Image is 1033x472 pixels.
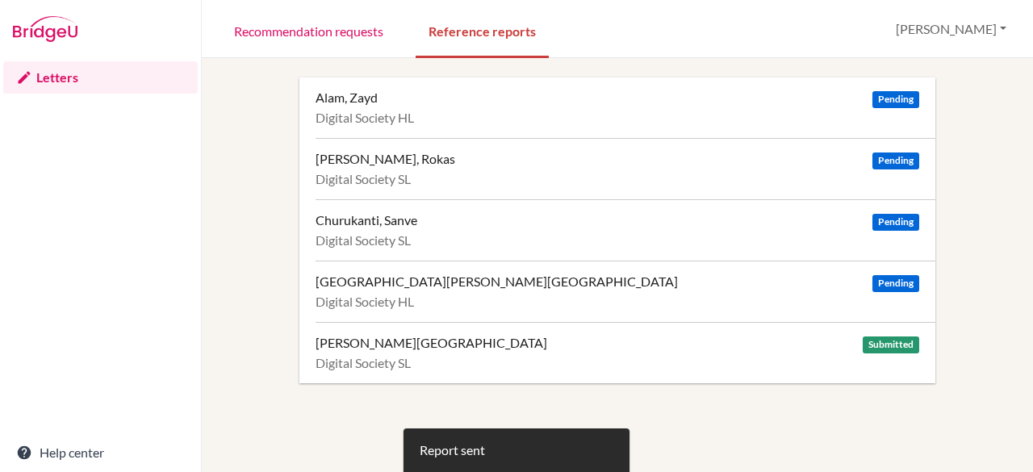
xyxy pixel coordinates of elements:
div: [PERSON_NAME], Rokas [316,151,455,167]
div: Digital Society SL [316,355,919,371]
div: Digital Society SL [316,232,919,249]
a: [GEOGRAPHIC_DATA][PERSON_NAME][GEOGRAPHIC_DATA] Pending Digital Society HL [316,261,935,322]
a: Churukanti, Sanve Pending Digital Society SL [316,199,935,261]
a: [PERSON_NAME], Rokas Pending Digital Society SL [316,138,935,199]
div: [PERSON_NAME][GEOGRAPHIC_DATA] [316,335,547,351]
div: [GEOGRAPHIC_DATA][PERSON_NAME][GEOGRAPHIC_DATA] [316,274,678,290]
div: Digital Society HL [316,294,919,310]
a: Letters [3,61,198,94]
img: Bridge-U [13,16,77,42]
button: [PERSON_NAME] [889,14,1014,44]
a: Recommendation requests [221,2,396,58]
a: Alam, Zayd Pending Digital Society HL [316,77,935,138]
a: Reference reports [416,2,549,58]
span: Submitted [863,336,919,353]
div: Churukanti, Sanve [316,212,417,228]
span: Pending [872,91,919,108]
div: Alam, Zayd [316,90,378,106]
div: Report sent [420,441,485,460]
div: Digital Society SL [316,171,919,187]
a: [PERSON_NAME][GEOGRAPHIC_DATA] Submitted Digital Society SL [316,322,935,383]
span: Pending [872,214,919,231]
div: Digital Society HL [316,110,919,126]
span: Pending [872,152,919,169]
span: Pending [872,275,919,292]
